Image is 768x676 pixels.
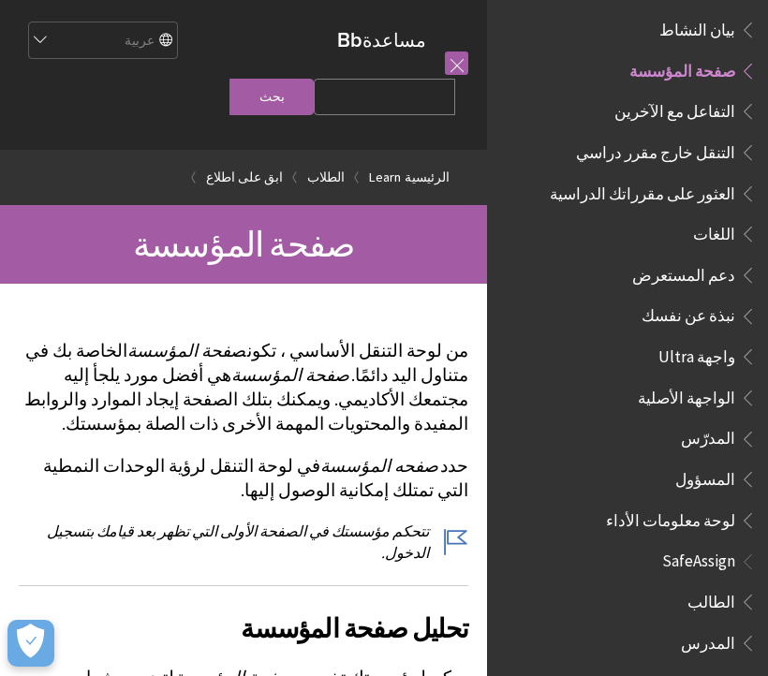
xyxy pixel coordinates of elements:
[337,28,362,52] strong: Bb
[19,454,468,503] p: حدد في لوحة التنقل لرؤية الوحدات النمطية التي تمتلك إمكانية الوصول إليها.
[632,259,735,285] span: دعم المستعرض
[693,218,735,243] span: اللغات
[127,340,245,361] span: صفحة المؤسسة
[606,505,735,530] span: لوحة معلومات الأداء
[659,14,735,39] span: بيان النشاط
[576,137,735,162] span: التنقل خارج مقرر دراسي
[206,166,283,189] a: ابق على اطلاع
[320,455,438,477] span: صفحه المؤسسة
[614,96,735,121] span: التفاعل مع الآخرين
[231,364,349,386] span: صفحة المؤسسة
[369,166,401,189] a: Learn
[133,223,354,266] span: صفحة المؤسسة
[7,620,54,667] button: Open Preferences
[19,521,468,563] p: تتحكم مؤسستك في الصفحة الأولى التي تظهر بعد قيامك بتسجيل الدخول.
[19,585,468,648] h2: تحليل صفحة المؤسسة
[19,339,468,437] p: من لوحة التنقل الأساسي ، تكون الخاصة بك في متناول اليد دائمًا. هي أفضل مورد يلجأ إليه مجتمعك الأك...
[675,463,735,489] span: المسؤول
[550,178,735,203] span: العثور على مقرراتك الدراسية
[638,382,735,407] span: الواجهة الأصلية
[662,546,735,571] span: SafeAssign
[681,423,735,448] span: المدرّس
[27,22,177,60] select: Site Language Selector
[229,79,314,115] input: بحث
[681,627,735,653] span: المدرس
[658,341,735,366] span: واجهة Ultra
[405,166,450,189] a: الرئيسية
[307,166,345,189] a: الطلاب
[687,586,735,611] span: الطالب
[337,28,426,51] a: مساعدةBb
[642,301,735,326] span: نبذة عن نفسك
[629,55,735,81] span: صفحة المؤسسة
